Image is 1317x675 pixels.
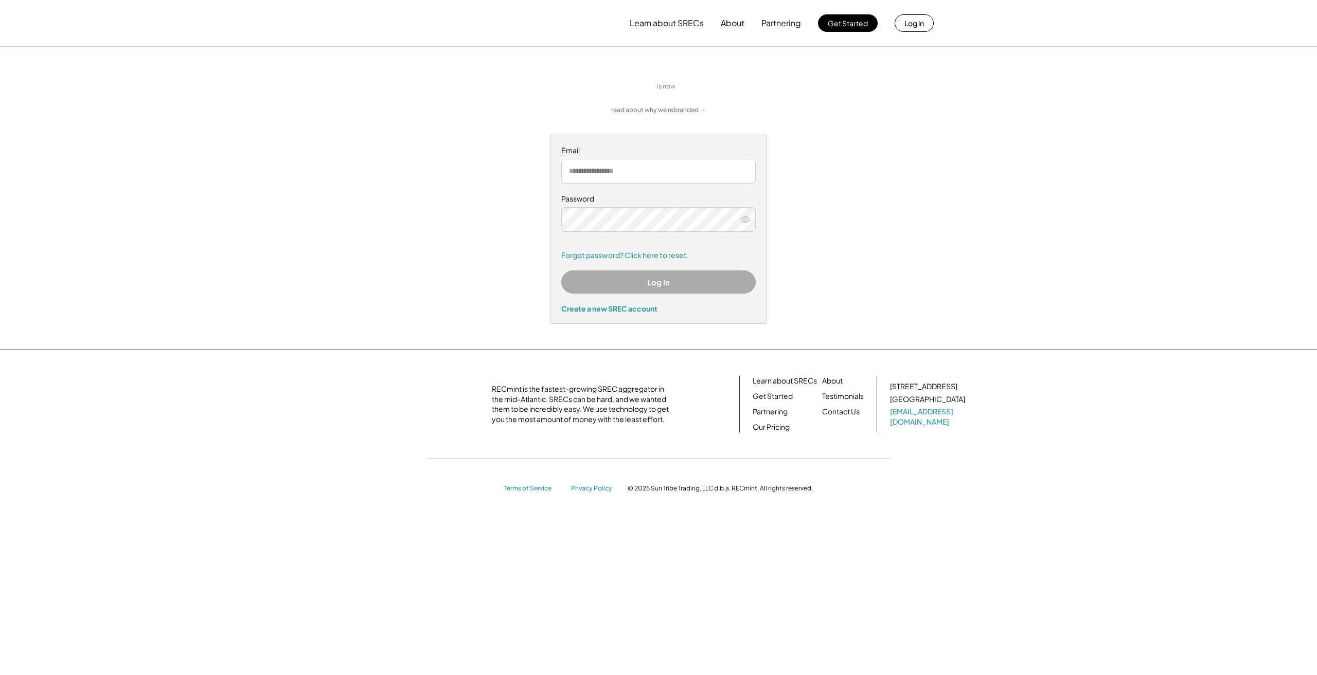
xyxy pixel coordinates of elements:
[890,381,957,392] div: [STREET_ADDRESS]
[822,391,864,402] a: Testimonials
[561,145,756,156] div: Email
[654,82,683,91] div: is now
[557,72,649,101] img: yH5BAEAAAAALAAAAAABAAEAAAIBRAA7
[890,394,965,405] div: [GEOGRAPHIC_DATA]
[721,13,744,33] button: About
[822,376,843,386] a: About
[611,106,706,115] a: read about why we rebranded →
[628,484,813,492] div: © 2025 Sun Tribe Trading, LLC d.b.a. RECmint. All rights reserved.
[895,14,934,32] button: Log in
[504,484,561,493] a: Terms of Service
[753,422,790,432] a: Our Pricing
[561,304,756,313] div: Create a new SREC account
[391,386,479,422] img: yH5BAEAAAAALAAAAAABAAEAAAIBRAA7
[822,407,860,417] a: Contact Us
[561,270,756,294] button: Log In
[571,484,617,493] a: Privacy Policy
[753,407,788,417] a: Partnering
[753,376,817,386] a: Learn about SRECs
[561,250,756,261] a: Forgot password? Click here to reset.
[383,6,469,41] img: yH5BAEAAAAALAAAAAABAAEAAAIBRAA7
[818,14,878,32] button: Get Started
[753,391,793,402] a: Get Started
[561,194,756,204] div: Password
[761,13,801,33] button: Partnering
[688,81,760,92] img: yH5BAEAAAAALAAAAAABAAEAAAIBRAA7
[630,13,704,33] button: Learn about SRECs
[492,384,674,424] div: RECmint is the fastest-growing SREC aggregator in the mid-Atlantic. SRECs can be hard, and we wan...
[890,407,967,427] a: [EMAIL_ADDRESS][DOMAIN_NAME]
